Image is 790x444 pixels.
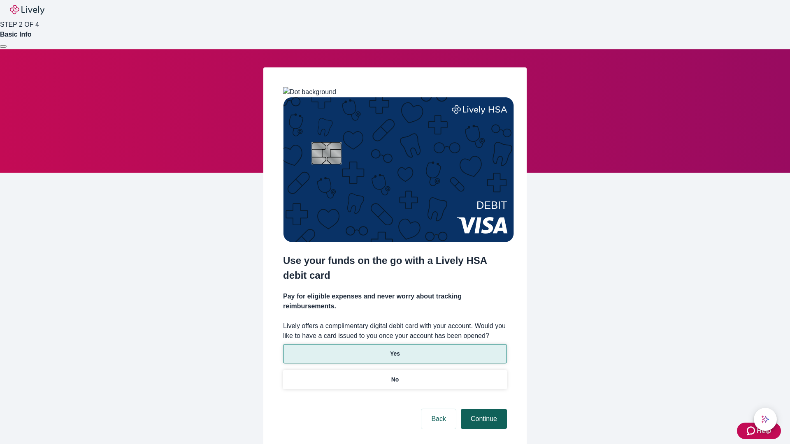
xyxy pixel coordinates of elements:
svg: Lively AI Assistant [761,415,769,423]
p: No [391,375,399,384]
span: Help [757,426,771,436]
p: Yes [390,349,400,358]
img: Lively [10,5,44,15]
button: Back [421,409,456,429]
button: Yes [283,344,507,363]
h4: Pay for eligible expenses and never worry about tracking reimbursements. [283,291,507,311]
label: Lively offers a complimentary digital debit card with your account. Would you like to have a card... [283,321,507,341]
svg: Zendesk support icon [747,426,757,436]
h2: Use your funds on the go with a Lively HSA debit card [283,253,507,283]
button: Zendesk support iconHelp [737,423,781,439]
img: Dot background [283,87,336,97]
button: No [283,370,507,389]
button: chat [754,408,777,431]
img: Debit card [283,97,514,242]
button: Continue [461,409,507,429]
